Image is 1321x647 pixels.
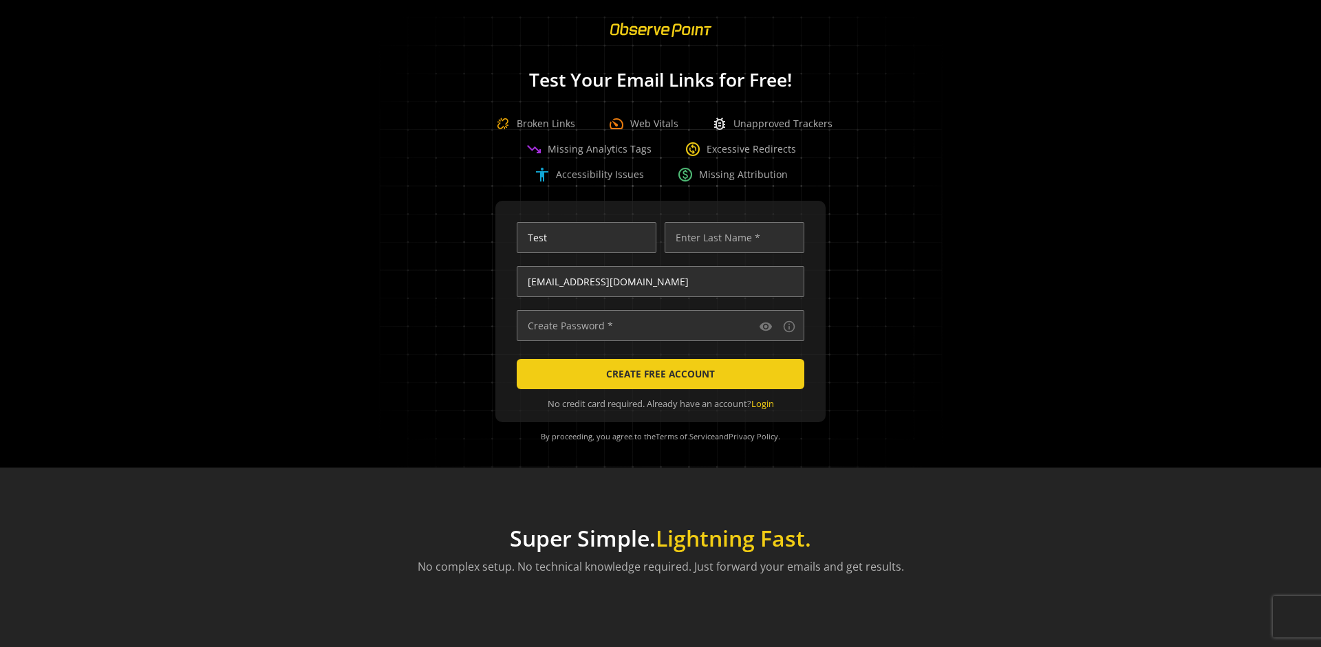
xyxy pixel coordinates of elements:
div: Missing Attribution [677,166,788,183]
span: CREATE FREE ACCOUNT [606,362,715,386]
span: change_circle [685,141,701,157]
input: Enter Email Address (name@work-email.com) * [517,266,804,297]
mat-icon: info_outline [782,320,796,333]
span: speed [608,116,625,132]
span: trending_down [526,141,542,157]
h1: Super Simple. [418,525,904,551]
h1: Test Your Email Links for Free! [358,70,963,90]
div: Broken Links [489,110,575,138]
input: Enter First Name * [517,222,656,253]
div: Accessibility Issues [534,166,644,183]
p: No complex setup. No technical knowledge required. Just forward your emails and get results. [418,558,904,575]
div: Excessive Redirects [685,141,796,157]
span: accessibility [534,166,550,183]
a: Login [751,397,774,410]
div: By proceeding, you agree to the and . [513,422,808,451]
img: Broken Link [489,110,517,138]
mat-icon: visibility [759,320,773,333]
a: Privacy Policy [729,431,778,441]
span: Lightning Fast. [656,523,811,553]
div: No credit card required. Already have an account? [517,397,804,410]
button: Password requirements [781,318,797,335]
a: Terms of Service [656,431,715,441]
div: Missing Analytics Tags [526,141,652,157]
div: Unapproved Trackers [711,116,833,132]
div: Web Vitals [608,116,678,132]
a: ObservePoint Homepage [601,32,720,45]
button: CREATE FREE ACCOUNT [517,359,804,389]
span: paid [677,166,694,183]
input: Create Password * [517,310,804,341]
span: bug_report [711,116,728,132]
input: Enter Last Name * [665,222,804,253]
